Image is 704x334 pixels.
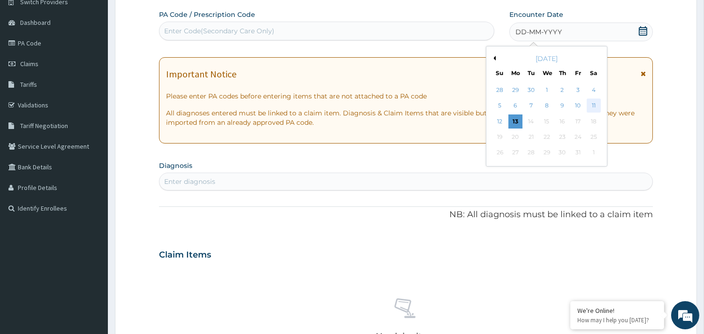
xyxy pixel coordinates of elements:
div: Choose Wednesday, October 8th, 2025 [539,99,553,113]
div: Choose Sunday, October 5th, 2025 [492,99,507,113]
div: Not available Monday, October 27th, 2025 [508,146,522,160]
p: How may I help you today? [577,316,657,324]
div: Choose Thursday, October 9th, 2025 [555,99,569,113]
div: Not available Friday, October 17th, 2025 [571,114,585,129]
div: Su [495,69,503,77]
div: Not available Wednesday, October 29th, 2025 [539,146,553,160]
div: Th [558,69,566,77]
h1: Important Notice [166,69,236,79]
div: Not available Tuesday, October 28th, 2025 [524,146,538,160]
div: Choose Sunday, September 28th, 2025 [492,83,507,97]
img: d_794563401_company_1708531726252_794563401 [17,47,38,70]
h3: Claim Items [159,250,211,260]
label: Diagnosis [159,161,192,170]
span: Dashboard [20,18,51,27]
div: Choose Wednesday, October 1st, 2025 [539,83,553,97]
div: Minimize live chat window [154,5,176,27]
textarea: Type your message and hit 'Enter' [5,229,179,262]
div: Not available Saturday, November 1st, 2025 [586,146,600,160]
div: Not available Tuesday, October 21st, 2025 [524,130,538,144]
div: Not available Friday, October 31st, 2025 [571,146,585,160]
div: Choose Monday, October 13th, 2025 [508,114,522,129]
button: Previous Month [491,56,496,61]
span: DD-MM-YYYY [515,27,562,37]
div: Choose Tuesday, September 30th, 2025 [524,83,538,97]
div: Tu [527,69,535,77]
div: Chat with us now [49,53,158,65]
div: We're Online! [577,306,657,315]
div: We [543,69,551,77]
label: PA Code / Prescription Code [159,10,255,19]
div: Fr [574,69,582,77]
div: Not available Thursday, October 16th, 2025 [555,114,569,129]
p: All diagnoses entered must be linked to a claim item. Diagnosis & Claim Items that are visible bu... [166,108,646,127]
div: Choose Saturday, October 11th, 2025 [586,99,600,113]
div: Choose Monday, October 6th, 2025 [508,99,522,113]
div: Choose Sunday, October 12th, 2025 [492,114,507,129]
p: NB: All diagnosis must be linked to a claim item [159,209,653,221]
div: Not available Tuesday, October 14th, 2025 [524,114,538,129]
div: [DATE] [490,54,603,63]
div: Choose Friday, October 10th, 2025 [571,99,585,113]
div: Not available Wednesday, October 15th, 2025 [539,114,553,129]
div: Choose Saturday, October 4th, 2025 [586,83,600,97]
div: Not available Sunday, October 26th, 2025 [492,146,507,160]
div: Choose Monday, September 29th, 2025 [508,83,522,97]
div: Not available Thursday, October 23rd, 2025 [555,130,569,144]
div: Sa [590,69,598,77]
div: month 2025-10 [492,83,601,161]
span: Tariffs [20,80,37,89]
div: Choose Thursday, October 2nd, 2025 [555,83,569,97]
div: Choose Tuesday, October 7th, 2025 [524,99,538,113]
span: Tariff Negotiation [20,121,68,130]
div: Not available Thursday, October 30th, 2025 [555,146,569,160]
div: Enter diagnosis [164,177,215,186]
div: Not available Sunday, October 19th, 2025 [492,130,507,144]
div: Not available Monday, October 20th, 2025 [508,130,522,144]
div: Choose Friday, October 3rd, 2025 [571,83,585,97]
div: Mo [511,69,519,77]
label: Encounter Date [509,10,563,19]
div: Not available Friday, October 24th, 2025 [571,130,585,144]
div: Not available Wednesday, October 22nd, 2025 [539,130,553,144]
p: Please enter PA codes before entering items that are not attached to a PA code [166,91,646,101]
div: Not available Saturday, October 25th, 2025 [586,130,600,144]
span: Claims [20,60,38,68]
div: Not available Saturday, October 18th, 2025 [586,114,600,129]
span: We're online! [54,105,129,199]
div: Enter Code(Secondary Care Only) [164,26,274,36]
